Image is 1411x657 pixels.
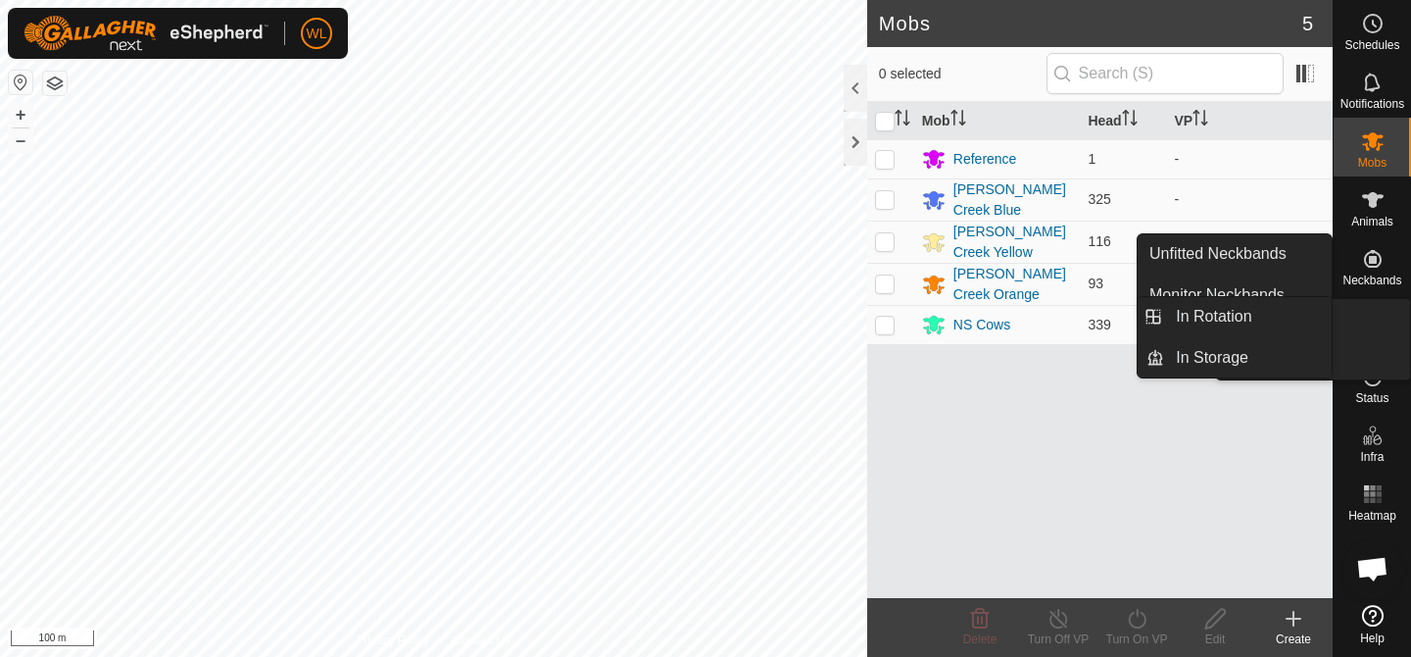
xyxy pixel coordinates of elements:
div: Edit [1176,631,1254,648]
span: 5 [1302,9,1313,38]
span: Status [1355,392,1388,404]
div: Reference [953,149,1017,170]
a: Monitor Neckbands [1138,276,1332,315]
span: 93 [1088,276,1103,291]
span: 339 [1088,317,1110,332]
div: Turn Off VP [1019,631,1097,648]
div: Open chat [1343,539,1402,598]
a: In Storage [1164,338,1332,378]
div: Create [1254,631,1333,648]
button: Map Layers [43,72,67,95]
span: Animals [1351,216,1393,227]
th: Mob [914,102,1081,140]
span: Help [1360,632,1385,644]
td: - [1166,178,1333,221]
span: Heatmap [1348,510,1396,522]
a: Help [1334,597,1411,652]
span: Monitor Neckbands [1149,283,1285,307]
span: 0 selected [879,64,1046,84]
button: + [9,103,32,126]
span: In Storage [1176,346,1248,370]
a: Privacy Policy [356,632,429,649]
th: VP [1166,102,1333,140]
span: 1 [1088,151,1095,167]
div: NS Cows [953,315,1010,335]
a: In Rotation [1164,297,1332,336]
img: Gallagher Logo [24,16,268,51]
th: Head [1080,102,1166,140]
span: 325 [1088,191,1110,207]
a: Contact Us [453,632,511,649]
div: Turn On VP [1097,631,1176,648]
span: Unfitted Neckbands [1149,242,1287,266]
span: WL [307,24,327,44]
td: - [1166,139,1333,178]
span: Notifications [1340,98,1404,110]
button: Reset Map [9,71,32,94]
div: [PERSON_NAME] Creek Yellow [953,222,1073,263]
p-sorticon: Activate to sort [950,113,966,128]
p-sorticon: Activate to sort [895,113,910,128]
button: – [9,128,32,152]
span: 116 [1088,233,1110,249]
span: In Rotation [1176,305,1251,328]
span: Mobs [1358,157,1387,169]
span: Neckbands [1342,275,1401,286]
div: [PERSON_NAME] Creek Orange [953,264,1073,305]
h2: Mobs [879,12,1302,35]
li: In Rotation [1138,297,1332,336]
p-sorticon: Activate to sort [1192,113,1208,128]
a: Unfitted Neckbands [1138,234,1332,274]
div: [PERSON_NAME] Creek Blue [953,179,1073,221]
li: In Storage [1138,338,1332,378]
p-sorticon: Activate to sort [1122,113,1138,128]
span: Delete [963,632,997,646]
input: Search (S) [1046,53,1284,94]
span: Infra [1360,451,1384,463]
span: Schedules [1344,39,1399,51]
